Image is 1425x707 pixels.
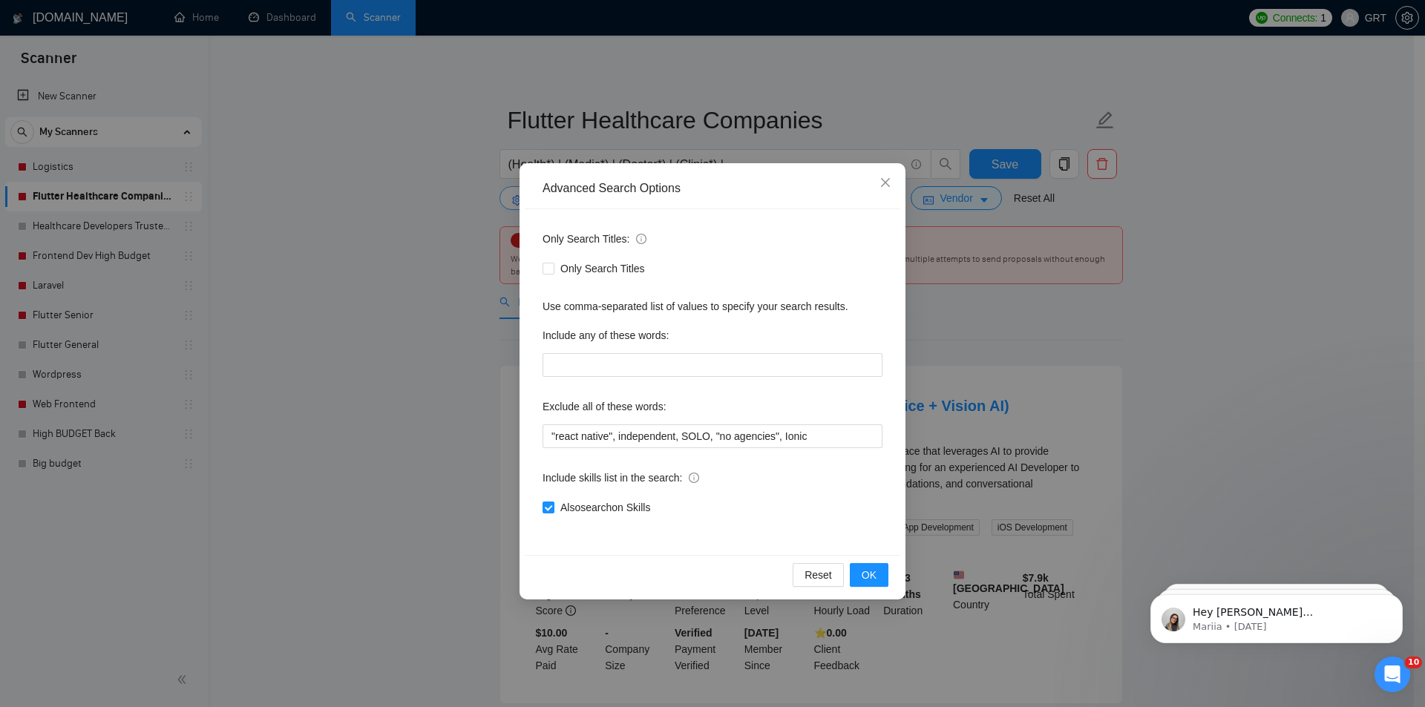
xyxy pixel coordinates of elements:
span: 10 [1405,657,1422,668]
span: Only Search Titles [554,260,651,277]
span: Also search on Skills [554,499,656,516]
span: info-circle [636,234,646,244]
iframe: Intercom live chat [1375,657,1410,692]
div: Advanced Search Options [543,180,882,197]
button: Reset [793,563,844,587]
span: Reset [805,567,832,583]
button: Close [865,163,905,203]
label: Include any of these words: [543,323,669,347]
button: OK [850,563,888,587]
span: OK [862,567,877,583]
span: Only Search Titles: [543,231,646,247]
span: close [879,177,891,188]
iframe: Intercom notifications message [1128,563,1425,667]
span: info-circle [689,473,699,483]
span: Include skills list in the search: [543,470,699,486]
div: Use comma-separated list of values to specify your search results. [543,298,882,315]
label: Exclude all of these words: [543,395,666,418]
